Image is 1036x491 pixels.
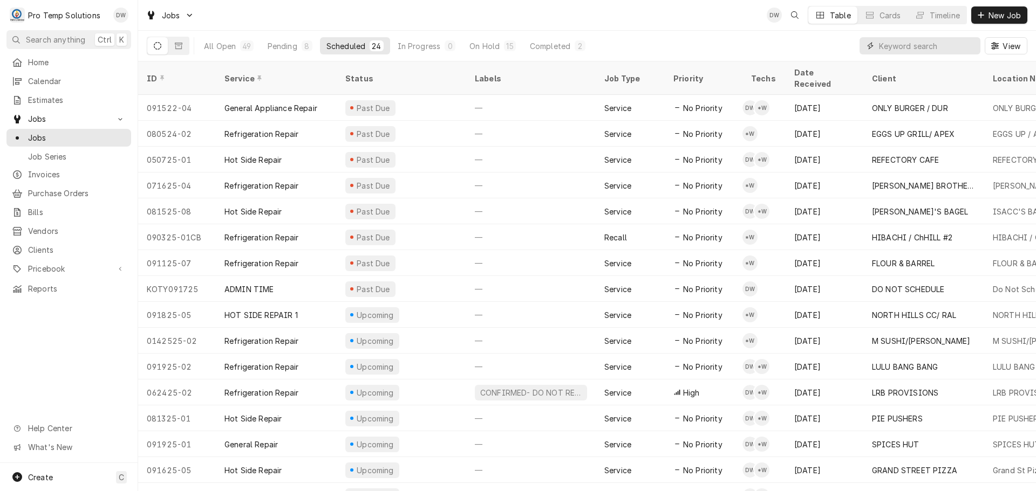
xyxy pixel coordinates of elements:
[786,379,863,405] div: [DATE]
[28,94,126,106] span: Estimates
[28,263,110,274] span: Pricebook
[872,206,968,217] div: [PERSON_NAME]'S BAGEL
[742,100,758,115] div: DW
[742,437,758,452] div: DW
[786,224,863,250] div: [DATE]
[786,328,863,354] div: [DATE]
[28,473,53,482] span: Create
[224,361,298,372] div: Refrigeration Repair
[138,431,216,457] div: 091925-01
[786,250,863,276] div: [DATE]
[683,465,723,476] span: No Priority
[879,37,975,54] input: Keyword search
[224,413,282,424] div: Hot Side Repair
[751,73,777,84] div: Techs
[224,258,298,269] div: Refrigeration Repair
[754,411,769,426] div: *Kevin Williams's Avatar
[742,411,758,426] div: Dakota Williams's Avatar
[138,147,216,172] div: 050725-01
[683,102,723,114] span: No Priority
[872,361,938,372] div: LULU BANG BANG
[356,232,392,243] div: Past Due
[466,328,596,354] div: —
[356,465,396,476] div: Upcoming
[138,172,216,198] div: 071625-04
[6,165,131,183] a: Invoices
[6,91,131,109] a: Estimates
[754,152,769,167] div: *Kevin Williams's Avatar
[742,411,758,426] div: DW
[683,335,723,347] span: No Priority
[138,95,216,121] div: 091522-04
[6,260,131,278] a: Go to Pricebook
[6,30,131,49] button: Search anythingCtrlK
[683,258,723,269] span: No Priority
[224,154,282,165] div: Hot Side Repair
[28,10,100,21] div: Pro Temp Solutions
[742,178,758,193] div: *Kevin Williams's Avatar
[872,180,976,191] div: [PERSON_NAME] BROTHER'S STEAK HOUSE
[683,180,723,191] span: No Priority
[10,8,25,23] div: Pro Temp Solutions's Avatar
[767,8,782,23] div: DW
[466,431,596,457] div: —
[872,465,957,476] div: GRAND STREET PIZZA
[6,438,131,456] a: Go to What's New
[1000,40,1023,52] span: View
[224,283,274,295] div: ADMIN TIME
[138,354,216,379] div: 091925-02
[683,232,723,243] span: No Priority
[6,280,131,298] a: Reports
[466,250,596,276] div: —
[683,413,723,424] span: No Priority
[872,413,923,424] div: PIE PUSHERS
[469,40,500,52] div: On Hold
[113,8,128,23] div: Dana Williams's Avatar
[466,147,596,172] div: —
[6,241,131,259] a: Clients
[398,40,441,52] div: In Progress
[742,333,758,348] div: *Kevin Williams's Avatar
[872,73,973,84] div: Client
[6,129,131,147] a: Jobs
[742,126,758,141] div: *Kevin Williams's Avatar
[356,258,392,269] div: Past Due
[742,359,758,374] div: DW
[742,152,758,167] div: Dakota Williams's Avatar
[683,309,723,321] span: No Priority
[242,40,251,52] div: 49
[224,102,317,114] div: General Appliance Repair
[98,34,112,45] span: Ctrl
[880,10,901,21] div: Cards
[786,302,863,328] div: [DATE]
[604,387,631,398] div: Service
[786,147,863,172] div: [DATE]
[577,40,583,52] div: 2
[754,359,769,374] div: *Kevin Williams's Avatar
[447,40,453,52] div: 0
[786,354,863,379] div: [DATE]
[147,73,205,84] div: ID
[138,250,216,276] div: 091125-07
[786,121,863,147] div: [DATE]
[6,148,131,165] a: Job Series
[28,206,126,218] span: Bills
[742,100,758,115] div: Dakota Williams's Avatar
[604,309,631,321] div: Service
[6,53,131,71] a: Home
[786,431,863,457] div: [DATE]
[466,198,596,224] div: —
[830,10,851,21] div: Table
[28,151,126,162] span: Job Series
[138,379,216,405] div: 062425-02
[742,462,758,478] div: Dakota Williams's Avatar
[872,154,939,165] div: REFECTORY CAFE
[141,6,199,24] a: Go to Jobs
[754,204,769,219] div: *Kevin Williams's Avatar
[224,206,282,217] div: Hot Side Repair
[604,73,656,84] div: Job Type
[742,462,758,478] div: DW
[28,244,126,255] span: Clients
[138,405,216,431] div: 081325-01
[28,169,126,180] span: Invoices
